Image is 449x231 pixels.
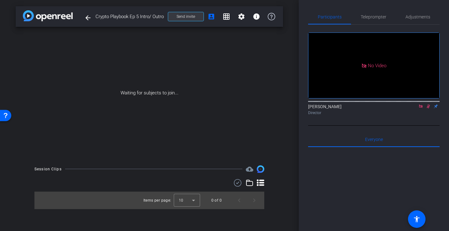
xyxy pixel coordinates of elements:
button: Previous page [232,193,247,208]
div: [PERSON_NAME] [308,103,440,116]
div: Items per page: [143,197,171,203]
button: Next page [247,193,262,208]
button: Send invite [168,12,204,21]
span: Adjustments [405,15,430,19]
div: Waiting for subjects to join... [16,27,283,159]
span: No Video [368,63,386,68]
span: Crypto Playbook Ep 5 Intro/ Outro [95,10,164,23]
mat-icon: account_box [208,13,215,20]
span: Send invite [177,14,195,19]
span: Destinations for your clips [246,165,253,173]
mat-icon: grid_on [223,13,230,20]
mat-icon: accessibility [413,215,421,223]
mat-icon: arrow_back [84,14,92,22]
span: Teleprompter [361,15,386,19]
span: Everyone [365,137,383,142]
mat-icon: cloud_upload [246,165,253,173]
img: Session clips [257,165,264,173]
span: Participants [318,15,342,19]
div: 0 of 0 [211,197,222,203]
img: app-logo [23,10,73,21]
mat-icon: settings [238,13,245,20]
mat-icon: info [253,13,260,20]
div: Director [308,110,440,116]
div: Session Clips [34,166,62,172]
